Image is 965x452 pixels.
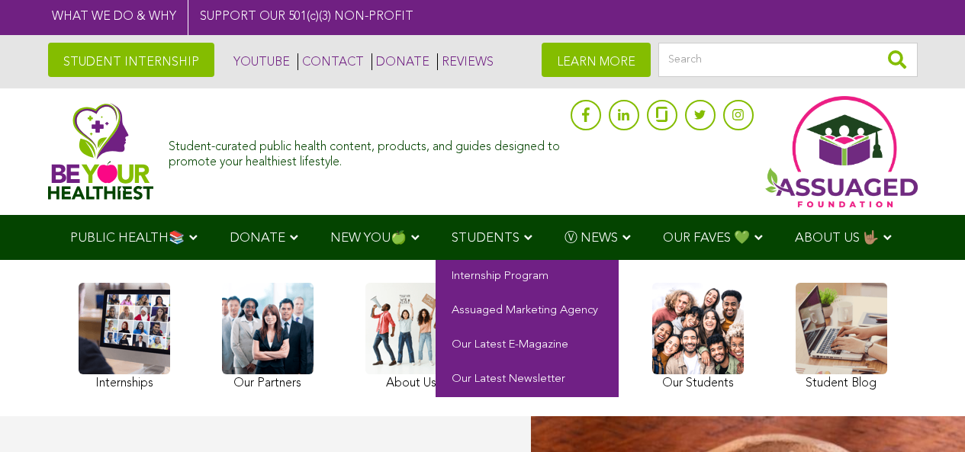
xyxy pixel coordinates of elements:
[542,43,651,77] a: LEARN MORE
[889,379,965,452] iframe: Chat Widget
[230,53,290,70] a: YOUTUBE
[656,107,667,122] img: glassdoor
[372,53,429,70] a: DONATE
[230,232,285,245] span: DONATE
[48,103,154,200] img: Assuaged
[48,215,918,260] div: Navigation Menu
[169,133,562,169] div: Student-curated public health content, products, and guides designed to promote your healthiest l...
[436,294,619,329] a: Assuaged Marketing Agency
[765,96,918,207] img: Assuaged App
[436,363,619,397] a: Our Latest Newsletter
[298,53,364,70] a: CONTACT
[70,232,185,245] span: PUBLIC HEALTH📚
[565,232,618,245] span: Ⓥ NEWS
[330,232,407,245] span: NEW YOU🍏
[663,232,750,245] span: OUR FAVES 💚
[658,43,918,77] input: Search
[48,43,214,77] a: STUDENT INTERNSHIP
[437,53,494,70] a: REVIEWS
[436,329,619,363] a: Our Latest E-Magazine
[436,260,619,294] a: Internship Program
[452,232,519,245] span: STUDENTS
[795,232,879,245] span: ABOUT US 🤟🏽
